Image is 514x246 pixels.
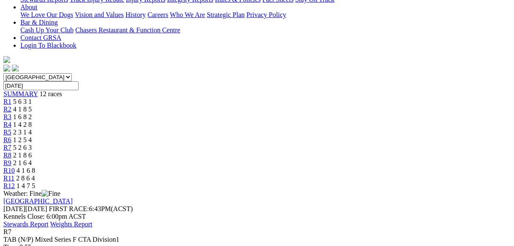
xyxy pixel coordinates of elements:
a: Chasers Restaurant & Function Centre [75,26,180,34]
a: Contact GRSA [20,34,61,41]
a: Weights Report [50,220,93,228]
a: R10 [3,167,15,174]
span: 12 races [40,90,62,97]
span: 6:43PM(ACST) [49,205,133,212]
a: R4 [3,121,11,128]
a: Strategic Plan [207,11,245,18]
a: R9 [3,159,11,166]
a: About [20,3,37,11]
a: R11 [3,174,14,182]
div: TAB (N/P) Mixed Series F CTA Division1 [3,236,511,243]
a: Login To Blackbook [20,42,76,49]
span: 1 4 7 5 [17,182,35,189]
div: Bar & Dining [20,26,511,34]
a: Vision and Values [75,11,124,18]
a: Privacy Policy [246,11,286,18]
span: 4 1 6 8 [17,167,35,174]
span: 1 2 5 4 [13,136,32,143]
div: Kennels Close: 6:00pm ACST [3,213,511,220]
span: [DATE] [3,205,47,212]
a: We Love Our Dogs [20,11,73,18]
span: 1 6 8 2 [13,113,32,120]
span: 5 6 3 1 [13,98,32,105]
span: R7 [3,228,11,235]
a: [GEOGRAPHIC_DATA] [3,197,73,205]
input: Select date [3,81,79,90]
div: About [20,11,511,19]
a: R7 [3,144,11,151]
span: 4 1 8 5 [13,106,32,113]
a: R1 [3,98,11,105]
a: Stewards Report [3,220,48,228]
span: 1 4 2 8 [13,121,32,128]
a: R12 [3,182,15,189]
img: Fine [42,190,60,197]
a: Careers [147,11,168,18]
a: Bar & Dining [20,19,58,26]
span: 2 1 6 4 [13,159,32,166]
a: R6 [3,136,11,143]
a: R2 [3,106,11,113]
a: R5 [3,129,11,136]
span: 2 8 6 4 [16,174,35,182]
img: facebook.svg [3,65,10,72]
a: Cash Up Your Club [20,26,73,34]
img: logo-grsa-white.png [3,56,10,63]
span: FIRST RACE: [49,205,89,212]
a: R3 [3,113,11,120]
a: SUMMARY [3,90,38,97]
img: twitter.svg [12,65,19,72]
a: History [125,11,146,18]
a: Who We Are [170,11,205,18]
span: 5 2 6 3 [13,144,32,151]
span: 2 1 8 6 [13,152,32,159]
a: R8 [3,152,11,159]
span: [DATE] [3,205,25,212]
span: Weather: Fine [3,190,60,197]
span: 2 3 1 4 [13,129,32,136]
